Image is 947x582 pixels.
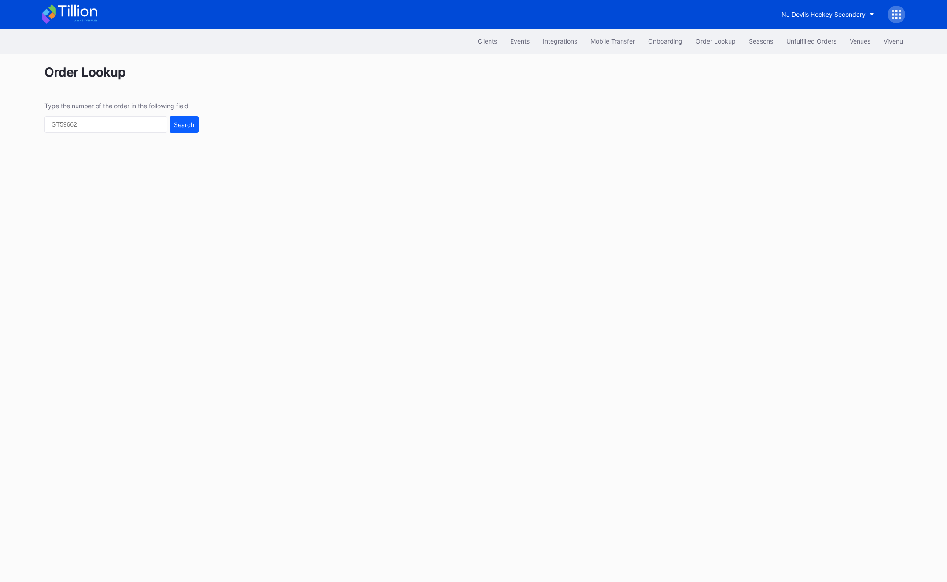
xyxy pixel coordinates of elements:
input: GT59662 [44,116,167,133]
div: Search [174,121,194,128]
div: Clients [478,37,497,45]
button: Clients [471,33,504,49]
div: Venues [850,37,870,45]
button: Events [504,33,536,49]
button: NJ Devils Hockey Secondary [775,6,881,22]
button: Unfulfilled Orders [780,33,843,49]
div: Unfulfilled Orders [786,37,836,45]
button: Integrations [536,33,584,49]
div: Order Lookup [44,65,903,91]
div: Type the number of the order in the following field [44,102,199,110]
div: Mobile Transfer [590,37,635,45]
button: Venues [843,33,877,49]
button: Mobile Transfer [584,33,641,49]
div: Order Lookup [696,37,736,45]
div: Onboarding [648,37,682,45]
button: Order Lookup [689,33,742,49]
div: Seasons [749,37,773,45]
button: Search [170,116,199,133]
div: Events [510,37,530,45]
div: Integrations [543,37,577,45]
div: Vivenu [884,37,903,45]
div: NJ Devils Hockey Secondary [781,11,866,18]
button: Onboarding [641,33,689,49]
button: Vivenu [877,33,910,49]
button: Seasons [742,33,780,49]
